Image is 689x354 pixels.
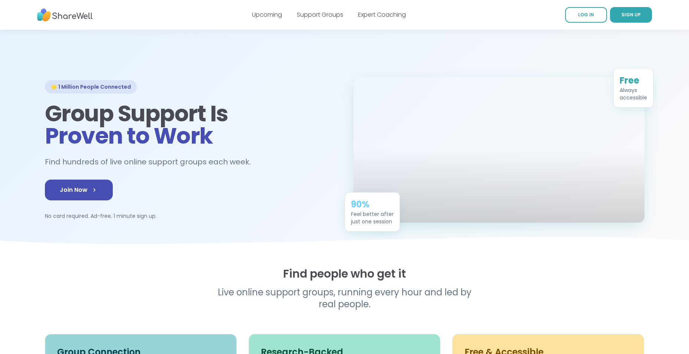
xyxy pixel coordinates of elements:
[252,10,282,19] a: Upcoming
[45,120,213,151] span: Proven to Work
[202,286,487,310] p: Live online support groups, running every hour and led by real people.
[578,12,594,18] span: LOG IN
[351,198,394,210] div: 90%
[60,186,98,194] span: Join Now
[565,7,607,23] a: LOG IN
[45,80,137,94] div: 🌟 1 Million People Connected
[620,74,647,86] div: Free
[45,156,259,168] h2: Find hundreds of live online support groups each week.
[610,7,652,23] a: SIGN UP
[620,86,647,101] div: Always accessible
[37,5,93,25] img: ShareWell Nav Logo
[45,267,644,281] h2: Find people who get it
[297,10,343,19] a: Support Groups
[45,212,336,220] p: No card required. Ad-free. 1 minute sign up.
[358,10,406,19] a: Expert Coaching
[45,102,336,147] h1: Group Support Is
[351,210,394,224] div: Feel better after just one session
[45,180,113,200] a: Join Now
[621,12,641,18] span: SIGN UP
